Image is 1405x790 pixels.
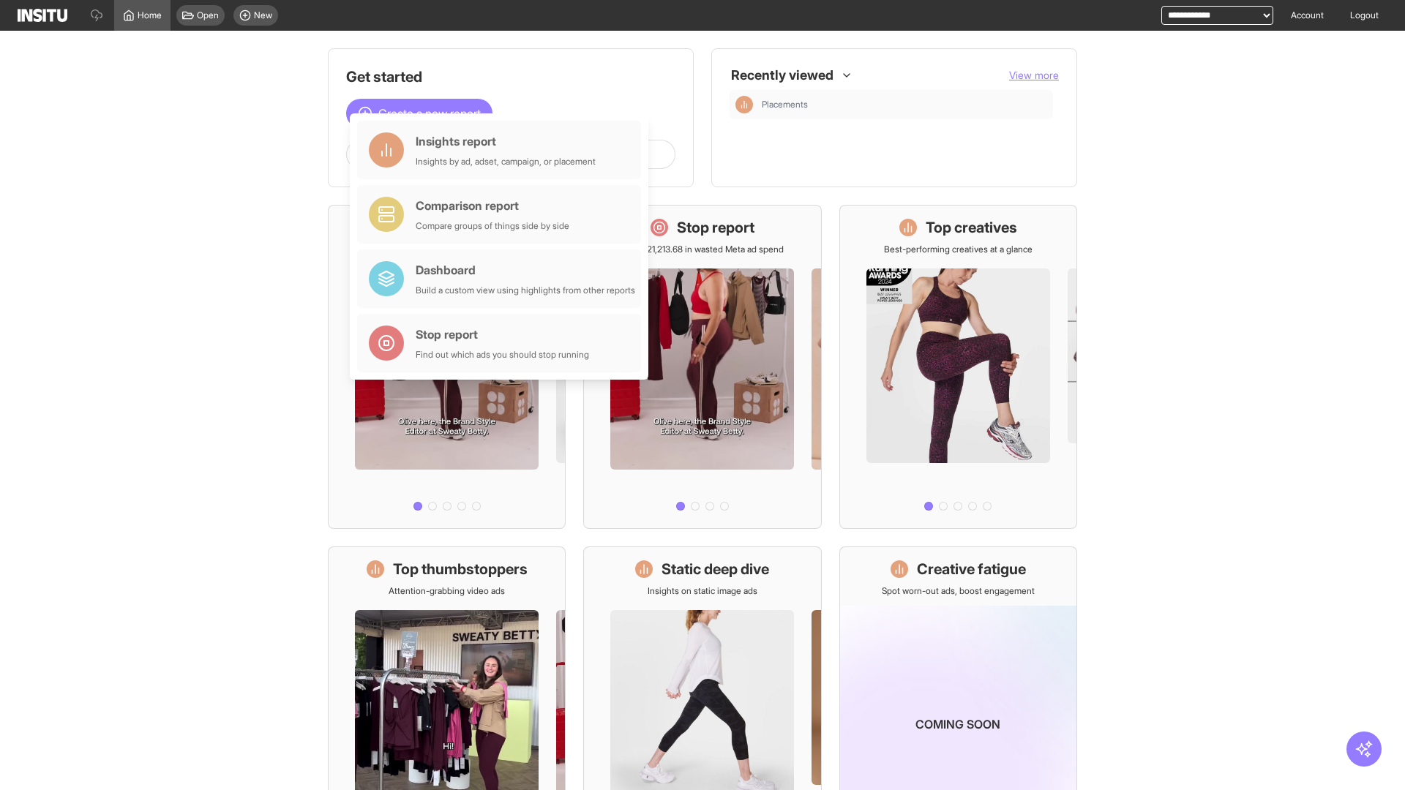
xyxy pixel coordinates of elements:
[197,10,219,21] span: Open
[389,585,505,597] p: Attention-grabbing video ads
[583,205,821,529] a: Stop reportSave £21,213.68 in wasted Meta ad spend
[735,96,753,113] div: Insights
[138,10,162,21] span: Home
[416,326,589,343] div: Stop report
[416,220,569,232] div: Compare groups of things side by side
[884,244,1033,255] p: Best-performing creatives at a glance
[416,349,589,361] div: Find out which ads you should stop running
[762,99,1047,110] span: Placements
[328,205,566,529] a: What's live nowSee all active ads instantly
[677,217,754,238] h1: Stop report
[648,585,757,597] p: Insights on static image ads
[416,261,635,279] div: Dashboard
[18,9,67,22] img: Logo
[926,217,1017,238] h1: Top creatives
[839,205,1077,529] a: Top creativesBest-performing creatives at a glance
[393,559,528,579] h1: Top thumbstoppers
[762,99,808,110] span: Placements
[346,99,492,128] button: Create a new report
[378,105,481,122] span: Create a new report
[416,197,569,214] div: Comparison report
[1009,68,1059,83] button: View more
[662,559,769,579] h1: Static deep dive
[416,285,635,296] div: Build a custom view using highlights from other reports
[621,244,784,255] p: Save £21,213.68 in wasted Meta ad spend
[416,132,596,150] div: Insights report
[416,156,596,168] div: Insights by ad, adset, campaign, or placement
[254,10,272,21] span: New
[346,67,675,87] h1: Get started
[1009,69,1059,81] span: View more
